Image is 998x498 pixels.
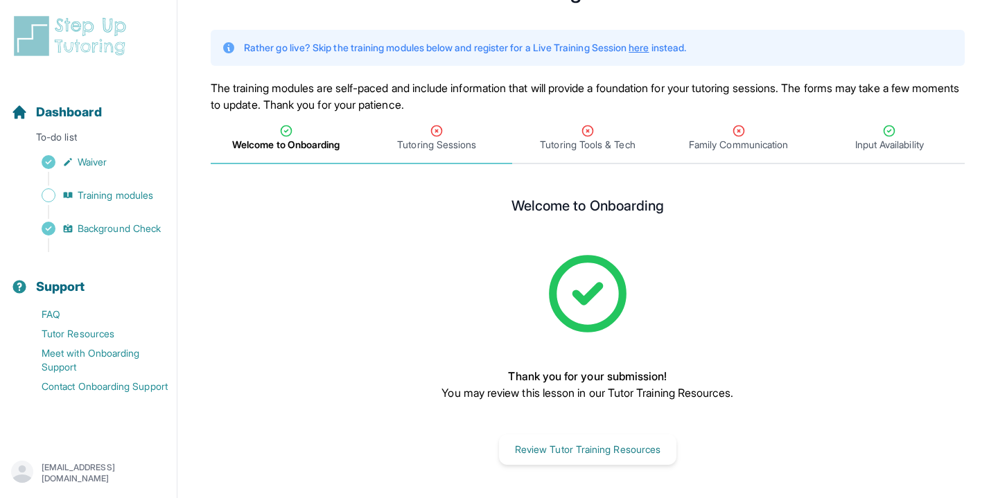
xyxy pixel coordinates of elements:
[244,41,686,55] p: Rather go live? Skip the training modules below and register for a Live Training Session instead.
[441,384,733,401] p: You may review this lesson in our Tutor Training Resources.
[6,255,171,302] button: Support
[232,138,340,152] span: Welcome to Onboarding
[42,462,166,484] p: [EMAIL_ADDRESS][DOMAIN_NAME]
[855,138,924,152] span: Input Availability
[11,305,177,324] a: FAQ
[499,442,676,456] a: Review Tutor Training Resources
[540,138,635,152] span: Tutoring Tools & Tech
[441,368,733,384] p: Thank you for your submission!
[11,461,166,486] button: [EMAIL_ADDRESS][DOMAIN_NAME]
[629,42,649,53] a: here
[11,324,177,344] a: Tutor Resources
[36,277,85,296] span: Support
[511,197,664,220] h2: Welcome to Onboarding
[78,155,107,169] span: Waiver
[11,14,134,58] img: logo
[78,188,153,202] span: Training modules
[11,377,177,396] a: Contact Onboarding Support
[11,219,177,238] a: Background Check
[78,222,161,235] span: Background Check
[211,113,965,164] nav: Tabs
[499,434,676,465] button: Review Tutor Training Resources
[11,152,177,172] a: Waiver
[11,103,102,122] a: Dashboard
[6,130,171,150] p: To-do list
[36,103,102,122] span: Dashboard
[689,138,788,152] span: Family Communication
[211,80,965,113] p: The training modules are self-paced and include information that will provide a foundation for yo...
[6,80,171,127] button: Dashboard
[397,138,476,152] span: Tutoring Sessions
[11,344,177,377] a: Meet with Onboarding Support
[11,186,177,205] a: Training modules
